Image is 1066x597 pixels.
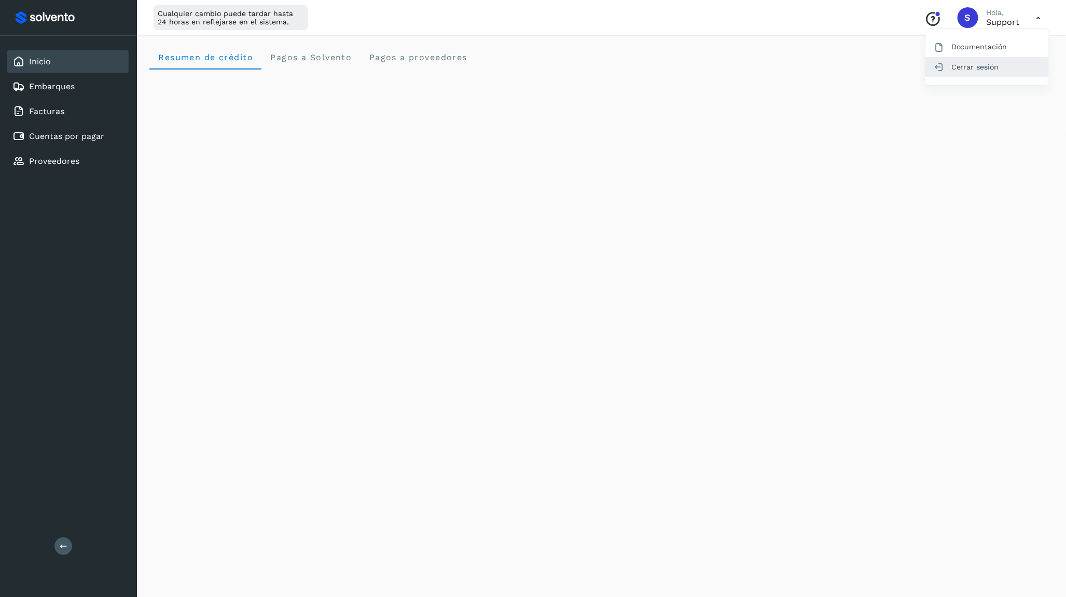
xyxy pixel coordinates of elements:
div: Facturas [7,100,129,123]
div: Documentación [925,37,1049,57]
div: Inicio [7,50,129,73]
a: Inicio [29,57,51,66]
div: Embarques [7,75,129,98]
a: Proveedores [29,156,79,166]
div: Cuentas por pagar [7,125,129,148]
a: Facturas [29,106,64,116]
div: Proveedores [7,150,129,173]
a: Cuentas por pagar [29,131,104,141]
a: Embarques [29,81,75,91]
div: Cerrar sesión [925,57,1049,77]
